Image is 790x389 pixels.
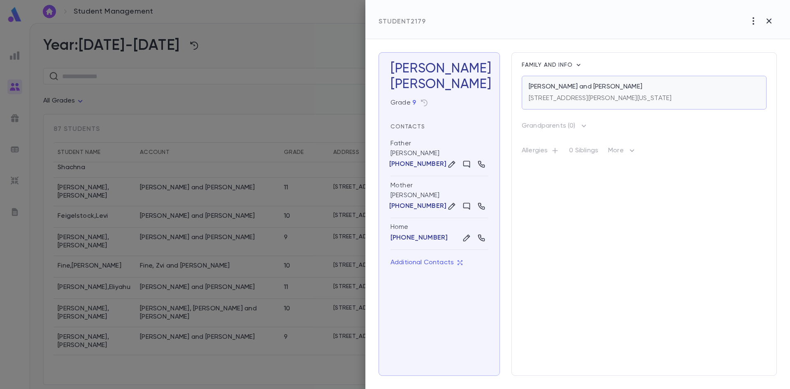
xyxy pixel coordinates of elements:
span: Family and info [522,62,574,68]
span: Student 2179 [379,19,426,25]
p: [PHONE_NUMBER] [389,160,446,168]
button: 9 [412,99,416,107]
div: [PERSON_NAME] [390,134,488,176]
p: [PERSON_NAME] and [PERSON_NAME] [529,83,642,91]
button: Additional Contacts [390,255,463,270]
div: Grade [390,99,416,107]
div: Mother [390,181,413,190]
p: [STREET_ADDRESS][PERSON_NAME][US_STATE] [529,94,671,102]
p: 0 Siblings [569,147,598,158]
span: Contacts [390,124,425,130]
button: Grandparents (0) [522,119,588,133]
div: [PERSON_NAME] [390,176,488,218]
p: Grandparents ( 0 ) [522,122,576,130]
button: [PHONE_NUMBER] [390,160,445,168]
div: Father [390,139,411,148]
div: [PERSON_NAME] [390,77,488,92]
p: Allergies [522,147,559,158]
p: More [608,146,637,159]
p: [PHONE_NUMBER] [389,202,446,210]
p: Additional Contacts [390,259,463,267]
button: [PHONE_NUMBER] [390,202,445,210]
h3: [PERSON_NAME] [390,61,488,92]
div: Home [390,223,488,231]
button: [PHONE_NUMBER] [390,234,448,242]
